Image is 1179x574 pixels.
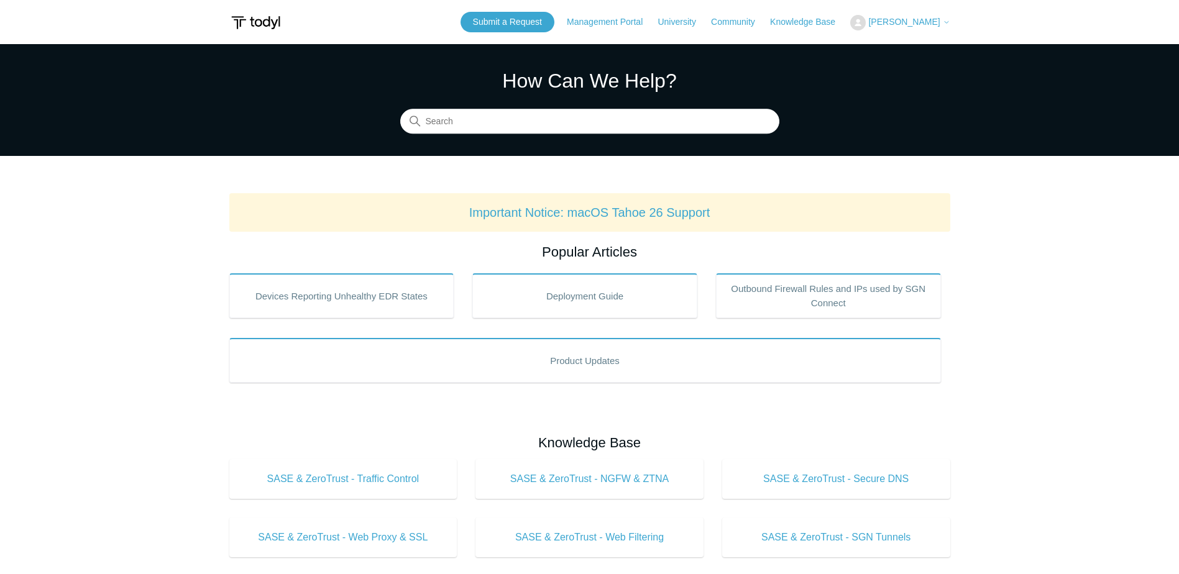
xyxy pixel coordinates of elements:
a: SASE & ZeroTrust - NGFW & ZTNA [475,459,704,499]
span: SASE & ZeroTrust - NGFW & ZTNA [494,471,685,486]
input: Search [400,109,779,134]
h1: How Can We Help? [400,66,779,96]
a: SASE & ZeroTrust - Traffic Control [229,459,457,499]
a: Submit a Request [461,12,554,32]
a: University [658,16,708,29]
a: Community [711,16,768,29]
a: Deployment Guide [472,273,697,318]
span: SASE & ZeroTrust - Web Proxy & SSL [248,530,439,545]
span: SASE & ZeroTrust - SGN Tunnels [741,530,932,545]
a: Outbound Firewall Rules and IPs used by SGN Connect [716,273,941,318]
img: Todyl Support Center Help Center home page [229,11,282,34]
span: SASE & ZeroTrust - Traffic Control [248,471,439,486]
button: [PERSON_NAME] [850,15,950,30]
a: SASE & ZeroTrust - SGN Tunnels [722,517,950,557]
a: Product Updates [229,338,941,383]
h2: Popular Articles [229,242,950,262]
a: Important Notice: macOS Tahoe 26 Support [469,206,710,219]
span: SASE & ZeroTrust - Web Filtering [494,530,685,545]
a: SASE & ZeroTrust - Secure DNS [722,459,950,499]
a: Management Portal [567,16,655,29]
a: Knowledge Base [770,16,848,29]
span: SASE & ZeroTrust - Secure DNS [741,471,932,486]
span: [PERSON_NAME] [868,17,940,27]
a: SASE & ZeroTrust - Web Proxy & SSL [229,517,457,557]
a: SASE & ZeroTrust - Web Filtering [475,517,704,557]
a: Devices Reporting Unhealthy EDR States [229,273,454,318]
h2: Knowledge Base [229,432,950,453]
